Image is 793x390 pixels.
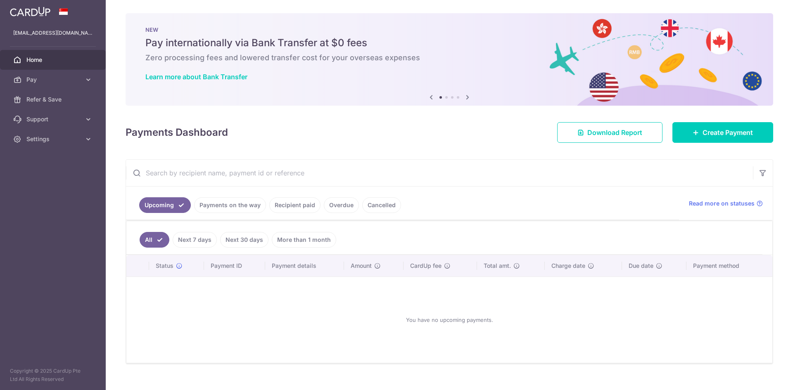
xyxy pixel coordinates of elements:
[126,125,228,140] h4: Payments Dashboard
[686,255,772,277] th: Payment method
[551,262,585,270] span: Charge date
[220,232,268,248] a: Next 30 days
[173,232,217,248] a: Next 7 days
[145,73,247,81] a: Learn more about Bank Transfer
[629,262,653,270] span: Due date
[26,56,81,64] span: Home
[703,128,753,137] span: Create Payment
[689,199,755,208] span: Read more on statuses
[269,197,321,213] a: Recipient paid
[272,232,336,248] a: More than 1 month
[362,197,401,213] a: Cancelled
[145,53,753,63] h6: Zero processing fees and lowered transfer cost for your overseas expenses
[265,255,344,277] th: Payment details
[672,122,773,143] a: Create Payment
[126,160,753,186] input: Search by recipient name, payment id or reference
[689,199,763,208] a: Read more on statuses
[194,197,266,213] a: Payments on the way
[136,284,762,356] div: You have no upcoming payments.
[13,29,93,37] p: [EMAIL_ADDRESS][DOMAIN_NAME]
[26,135,81,143] span: Settings
[204,255,265,277] th: Payment ID
[484,262,511,270] span: Total amt.
[26,76,81,84] span: Pay
[145,36,753,50] h5: Pay internationally via Bank Transfer at $0 fees
[10,7,50,17] img: CardUp
[557,122,662,143] a: Download Report
[351,262,372,270] span: Amount
[139,197,191,213] a: Upcoming
[126,13,773,106] img: Bank transfer banner
[156,262,173,270] span: Status
[324,197,359,213] a: Overdue
[26,95,81,104] span: Refer & Save
[140,232,169,248] a: All
[410,262,442,270] span: CardUp fee
[587,128,642,137] span: Download Report
[145,26,753,33] p: NEW
[26,115,81,123] span: Support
